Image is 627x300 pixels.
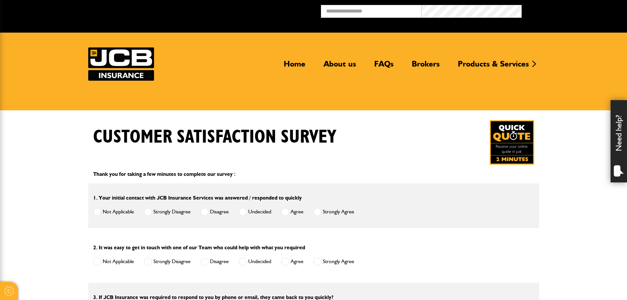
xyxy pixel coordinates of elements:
[93,126,336,148] h1: Customer Satisfaction Survey
[93,258,134,266] label: Not Applicable
[93,170,534,178] p: Thank you for taking a few minutes to complete our survey :
[239,258,271,266] label: Undecided
[319,59,361,74] a: About us
[144,208,191,216] label: Strongly Disagree
[93,243,534,252] p: 2. It was easy to get in touch with one of our Team who could help with what you required
[313,258,354,266] label: Strongly Agree
[144,258,191,266] label: Strongly Disagree
[313,208,354,216] label: Strongly Agree
[369,59,399,74] a: FAQs
[453,59,534,74] a: Products & Services
[281,258,303,266] label: Agree
[200,208,229,216] label: Disagree
[407,59,445,74] a: Brokers
[281,208,303,216] label: Agree
[611,100,627,182] div: Need help?
[200,258,229,266] label: Disagree
[490,120,534,165] img: Quick Quote
[279,59,310,74] a: Home
[93,194,534,202] p: 1. Your initial contact with JCB Insurance Services was answered / responded to quickly
[93,208,134,216] label: Not Applicable
[239,208,271,216] label: Undecided
[88,47,154,81] img: JCB Insurance Services logo
[522,5,622,15] button: Broker Login
[490,120,534,165] a: Get your insurance quote in just 2-minutes
[88,47,154,81] a: JCB Insurance Services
